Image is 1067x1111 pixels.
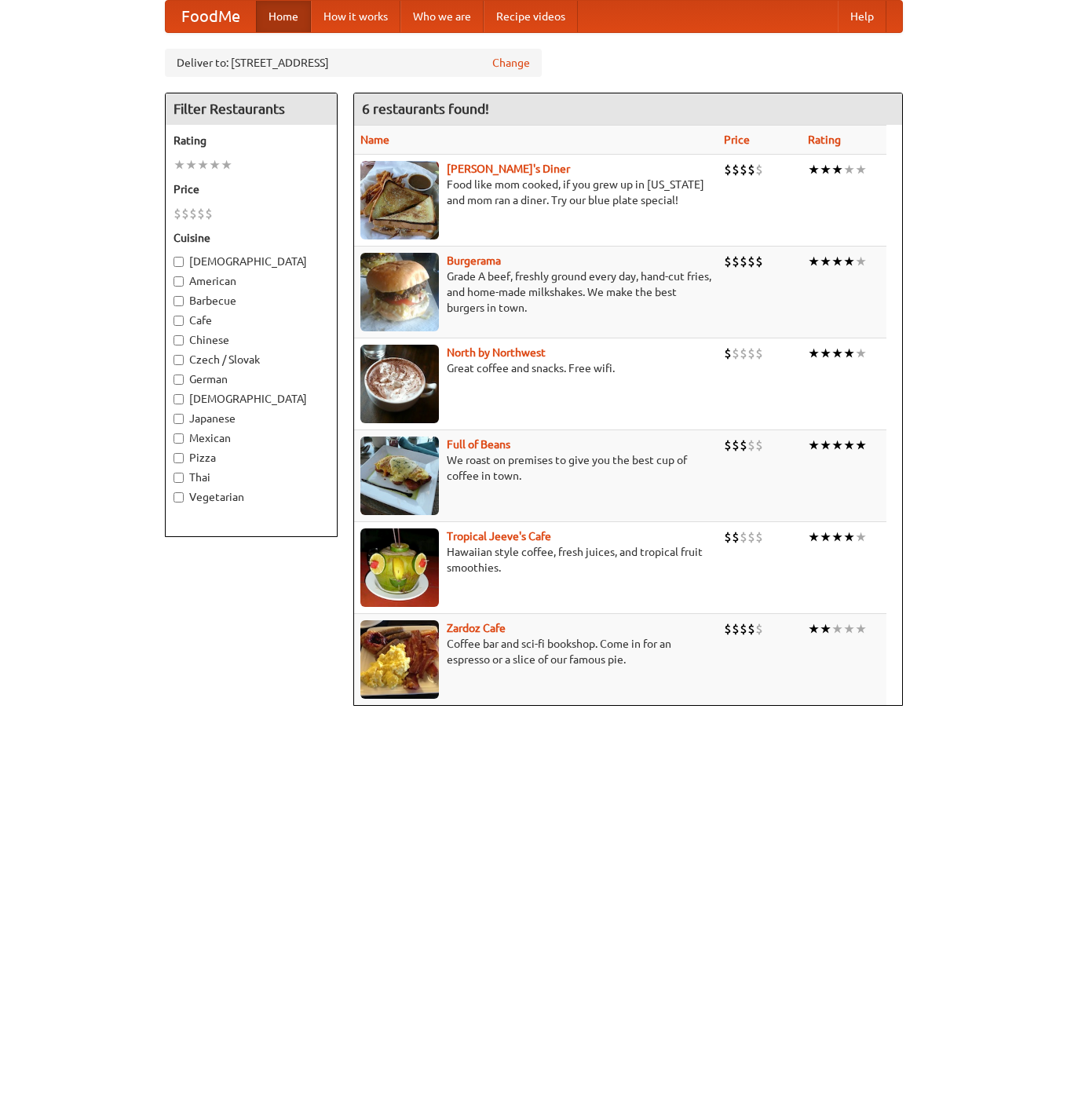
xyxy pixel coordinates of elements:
[843,161,855,178] li: ★
[174,489,329,505] label: Vegetarian
[747,345,755,362] li: $
[174,254,329,269] label: [DEMOGRAPHIC_DATA]
[174,430,329,446] label: Mexican
[831,253,843,270] li: ★
[174,470,329,485] label: Thai
[447,530,551,543] a: Tropical Jeeve's Cafe
[360,161,439,239] img: sallys.jpg
[732,437,740,454] li: $
[843,620,855,638] li: ★
[174,335,184,345] input: Chinese
[174,391,329,407] label: [DEMOGRAPHIC_DATA]
[740,345,747,362] li: $
[362,101,489,116] ng-pluralize: 6 restaurants found!
[189,205,197,222] li: $
[820,528,831,546] li: ★
[209,156,221,174] li: ★
[724,528,732,546] li: $
[447,163,570,175] b: [PERSON_NAME]'s Diner
[855,161,867,178] li: ★
[174,316,184,326] input: Cafe
[732,528,740,546] li: $
[740,620,747,638] li: $
[755,345,763,362] li: $
[174,375,184,385] input: German
[724,620,732,638] li: $
[831,620,843,638] li: ★
[855,437,867,454] li: ★
[174,257,184,267] input: [DEMOGRAPHIC_DATA]
[755,528,763,546] li: $
[755,161,763,178] li: $
[174,473,184,483] input: Thai
[174,492,184,503] input: Vegetarian
[732,161,740,178] li: $
[174,332,329,348] label: Chinese
[360,253,439,331] img: burgerama.jpg
[831,345,843,362] li: ★
[360,620,439,699] img: zardoz.jpg
[855,253,867,270] li: ★
[820,437,831,454] li: ★
[808,253,820,270] li: ★
[855,345,867,362] li: ★
[747,528,755,546] li: $
[724,161,732,178] li: $
[360,528,439,607] img: jeeves.jpg
[820,161,831,178] li: ★
[732,345,740,362] li: $
[174,355,184,365] input: Czech / Slovak
[360,269,711,316] p: Grade A beef, freshly ground every day, hand-cut fries, and home-made milkshakes. We make the bes...
[447,438,510,451] b: Full of Beans
[732,620,740,638] li: $
[747,161,755,178] li: $
[197,205,205,222] li: $
[808,133,841,146] a: Rating
[843,345,855,362] li: ★
[174,205,181,222] li: $
[311,1,400,32] a: How it works
[724,437,732,454] li: $
[808,345,820,362] li: ★
[185,156,197,174] li: ★
[808,620,820,638] li: ★
[181,205,189,222] li: $
[174,156,185,174] li: ★
[174,450,329,466] label: Pizza
[808,528,820,546] li: ★
[174,273,329,289] label: American
[855,620,867,638] li: ★
[174,394,184,404] input: [DEMOGRAPHIC_DATA]
[360,437,439,515] img: beans.jpg
[360,452,711,484] p: We roast on premises to give you the best cup of coffee in town.
[838,1,886,32] a: Help
[165,49,542,77] div: Deliver to: [STREET_ADDRESS]
[843,253,855,270] li: ★
[174,133,329,148] h5: Rating
[174,296,184,306] input: Barbecue
[820,620,831,638] li: ★
[174,276,184,287] input: American
[174,181,329,197] h5: Price
[831,161,843,178] li: ★
[174,230,329,246] h5: Cuisine
[166,93,337,125] h4: Filter Restaurants
[221,156,232,174] li: ★
[360,360,711,376] p: Great coffee and snacks. Free wifi.
[724,345,732,362] li: $
[747,253,755,270] li: $
[360,636,711,667] p: Coffee bar and sci-fi bookshop. Come in for an espresso or a slice of our famous pie.
[360,177,711,208] p: Food like mom cooked, if you grew up in [US_STATE] and mom ran a diner. Try our blue plate special!
[174,352,329,367] label: Czech / Slovak
[174,312,329,328] label: Cafe
[740,528,747,546] li: $
[740,253,747,270] li: $
[808,161,820,178] li: ★
[256,1,311,32] a: Home
[724,133,750,146] a: Price
[447,346,546,359] b: North by Northwest
[732,253,740,270] li: $
[166,1,256,32] a: FoodMe
[808,437,820,454] li: ★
